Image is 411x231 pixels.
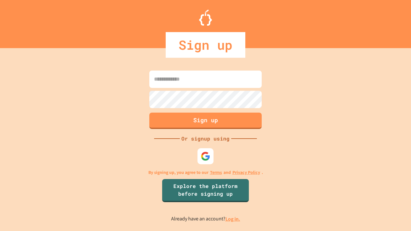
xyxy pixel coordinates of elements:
[162,179,249,202] a: Explore the platform before signing up
[199,10,212,26] img: Logo.svg
[180,135,231,142] div: Or signup using
[201,151,210,161] img: google-icon.svg
[149,113,262,129] button: Sign up
[166,32,245,58] div: Sign up
[171,215,240,223] p: Already have an account?
[210,169,222,176] a: Terms
[232,169,260,176] a: Privacy Policy
[148,169,263,176] p: By signing up, you agree to our and .
[225,216,240,222] a: Log in.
